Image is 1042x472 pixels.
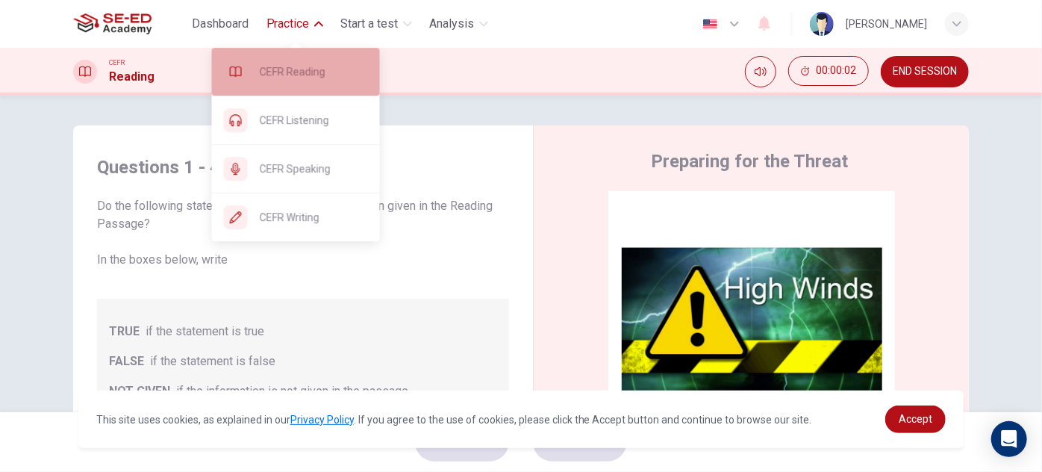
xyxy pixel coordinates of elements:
span: Start a test [341,15,399,33]
span: Do the following statements agree with the information given in the Reading Passage? In the boxes... [97,197,509,269]
span: Practice [266,15,310,33]
span: if the information is not given in the passage [176,382,408,400]
span: CEFR Reading [260,63,368,81]
a: dismiss cookie message [885,406,946,433]
div: Open Intercom Messenger [991,421,1027,457]
span: FALSE [109,353,144,370]
span: CEFR Listening [260,111,368,129]
a: Privacy Policy [290,414,354,426]
h1: Reading [109,68,155,86]
div: Hide [788,56,869,87]
button: Practice [260,10,329,37]
button: Dashboard [186,10,255,37]
div: CEFR Reading [212,48,380,96]
span: CEFR Speaking [260,160,368,178]
button: END SESSION [881,56,969,87]
span: 00:00:02 [816,65,856,77]
button: 00:00:02 [788,56,869,86]
img: SE-ED Academy logo [73,9,152,39]
span: CEFR Writing [260,208,368,226]
h4: Preparing for the Threat [651,149,848,173]
div: CEFR Writing [212,193,380,241]
span: Accept [899,413,932,425]
span: END SESSION [893,66,957,78]
span: if the statement is false [150,353,275,370]
div: CEFR Speaking [212,145,380,193]
span: TRUE [109,323,140,341]
span: NOT GIVEN [109,382,170,400]
span: Dashboard [192,15,249,33]
img: Profile picture [810,12,834,36]
div: CEFR Listening [212,96,380,144]
span: if the statement is true [146,323,264,341]
button: Start a test [335,10,418,37]
a: SE-ED Academy logo [73,9,186,39]
span: Analysis [430,15,475,33]
div: cookieconsent [78,391,964,448]
div: [PERSON_NAME] [846,15,927,33]
span: This site uses cookies, as explained in our . If you agree to the use of cookies, please click th... [96,414,812,426]
span: CEFR [109,58,125,68]
button: Analysis [424,10,494,37]
h4: Questions 1 - 4 [97,155,509,179]
img: en [701,19,720,30]
div: Mute [745,56,776,87]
